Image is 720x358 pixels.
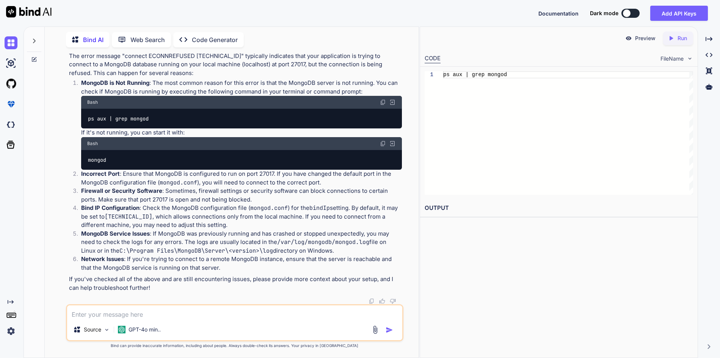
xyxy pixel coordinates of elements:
[81,187,402,204] p: : Sometimes, firewall settings or security software can block connections to certain ports. Make ...
[389,140,396,147] img: Open in Browser
[6,6,52,17] img: Bind AI
[538,9,579,17] button: Documentation
[81,187,162,194] strong: Firewall or Security Software
[81,170,402,187] p: : Ensure that MongoDB is configured to run on port 27017. If you have changed the default port in...
[81,230,150,237] strong: MongoDB Service Issues
[83,35,104,44] p: Bind AI
[687,55,693,62] img: chevron down
[69,275,402,292] p: If you've checked all of the above and are still encountering issues, please provide more context...
[390,298,396,304] img: dislike
[5,118,17,131] img: darkCloudIdeIcon
[119,247,273,255] code: C:\Program Files\MongoDB\Server\<version>\log
[118,326,125,333] img: GPT-4o mini
[420,199,698,217] h2: OUTPUT
[650,6,708,21] button: Add API Keys
[87,99,98,105] span: Bash
[678,34,687,42] p: Run
[5,98,17,111] img: premium
[371,325,380,334] img: attachment
[625,35,632,42] img: preview
[277,238,369,246] code: /var/log/mongodb/mongod.log
[84,326,101,333] p: Source
[81,204,402,230] p: : Check the MongoDB configuration file ( ) for the setting. By default, it may be set to , which ...
[81,255,402,272] p: : If you're trying to connect to a remote MongoDB instance, ensure that the server is reachable a...
[538,10,579,17] span: Documentation
[369,298,375,304] img: copy
[81,170,120,177] strong: Incorrect Port
[81,204,140,211] strong: Bind IP Configuration
[104,327,110,333] img: Pick Models
[250,204,288,212] code: mongod.conf
[5,325,17,338] img: settings
[130,35,165,44] p: Web Search
[81,128,402,137] p: If it's not running, you can start it with:
[129,326,161,333] p: GPT-4o min..
[81,79,402,96] p: : The most common reason for this error is that the MongoDB server is not running. You can check ...
[380,99,386,105] img: copy
[389,99,396,106] img: Open in Browser
[379,298,385,304] img: like
[425,54,441,63] div: CODE
[5,77,17,90] img: githubLight
[425,71,433,78] div: 1
[81,230,402,255] p: : If MongoDB was previously running and has crashed or stopped unexpectedly, you may need to chec...
[87,156,107,164] code: mongod
[160,179,197,186] code: mongod.conf
[5,57,17,70] img: ai-studio
[87,115,149,123] code: ps aux | grep mongod
[309,204,330,212] code: bindIp
[5,36,17,49] img: chat
[81,79,149,86] strong: MongoDB is Not Running
[386,326,393,334] img: icon
[105,213,152,220] code: [TECHNICAL_ID]
[192,35,238,44] p: Code Generator
[590,9,618,17] span: Dark mode
[87,141,98,147] span: Bash
[66,343,403,349] p: Bind can provide inaccurate information, including about people. Always double-check its answers....
[380,141,386,147] img: copy
[81,255,124,263] strong: Network Issues
[660,55,684,63] span: FileName
[69,52,402,78] p: The error message "connect ECONNREFUSED [TECHNICAL_ID]" typically indicates that your application...
[635,34,656,42] p: Preview
[443,72,507,78] span: ps aux | grep mongod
